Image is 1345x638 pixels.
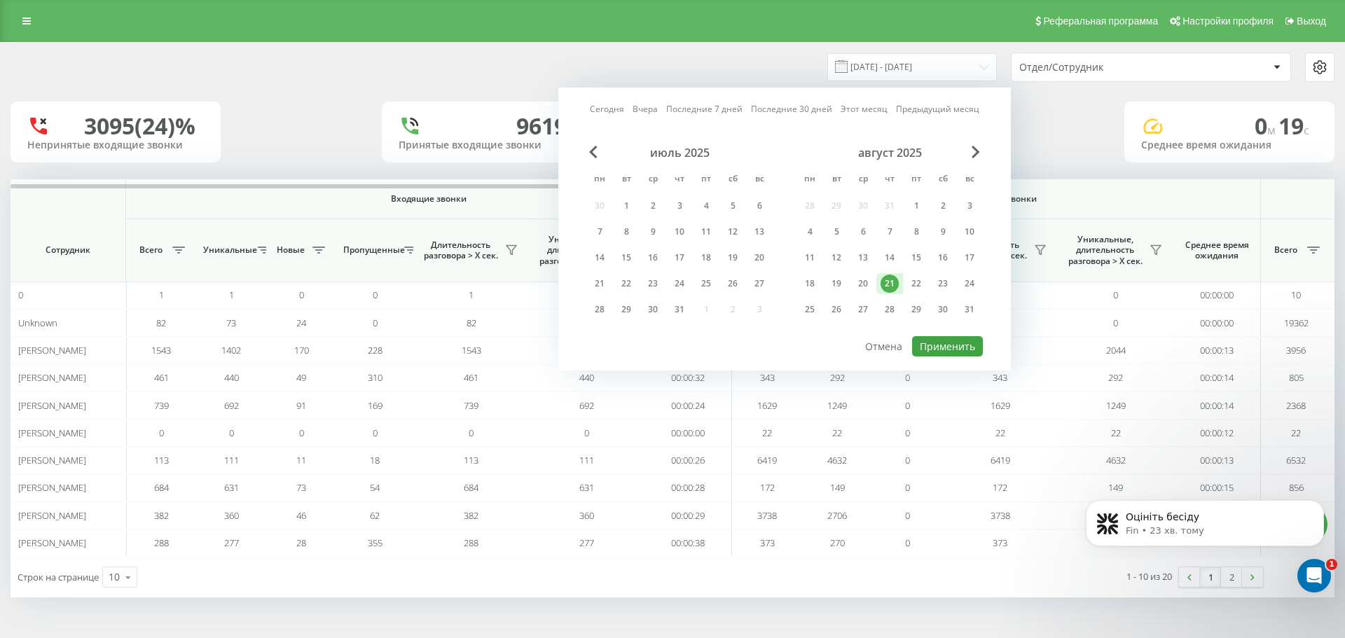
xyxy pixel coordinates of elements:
[584,427,589,439] span: 0
[156,317,166,329] span: 82
[956,247,983,268] div: вс 17 авг. 2025 г.
[18,509,86,522] span: [PERSON_NAME]
[749,169,770,190] abbr: воскресенье
[109,570,120,584] div: 10
[991,399,1010,412] span: 1629
[666,102,743,116] a: Последние 7 дней
[750,275,768,293] div: 27
[796,221,823,242] div: пн 4 авг. 2025 г.
[972,146,980,158] span: Next Month
[930,221,956,242] div: сб 9 авг. 2025 г.
[464,454,478,466] span: 113
[1268,244,1303,256] span: Всего
[934,223,952,241] div: 9
[586,299,613,320] div: пн 28 июля 2025 г.
[960,249,979,267] div: 17
[1173,391,1261,419] td: 00:00:14
[697,223,715,241] div: 11
[750,223,768,241] div: 13
[1111,427,1121,439] span: 22
[693,221,719,242] div: пт 11 июля 2025 г.
[991,509,1010,522] span: 3738
[464,481,478,494] span: 684
[666,273,693,294] div: чт 24 июля 2025 г.
[796,299,823,320] div: пн 25 авг. 2025 г.
[876,273,903,294] div: чт 21 авг. 2025 г.
[591,249,609,267] div: 14
[633,102,658,116] a: Вчера
[84,113,195,139] div: 3095 (24)%
[579,481,594,494] span: 631
[854,275,872,293] div: 20
[907,223,925,241] div: 8
[273,244,308,256] span: Новые
[299,427,304,439] span: 0
[719,273,746,294] div: сб 26 июля 2025 г.
[644,502,732,529] td: 00:00:29
[370,481,380,494] span: 54
[827,399,847,412] span: 1249
[796,247,823,268] div: пн 11 авг. 2025 г.
[1043,15,1158,27] span: Реферальная программа
[907,249,925,267] div: 15
[1286,344,1306,356] span: 3956
[991,454,1010,466] span: 6419
[224,399,239,412] span: 692
[516,113,567,139] div: 9619
[854,249,872,267] div: 13
[1173,364,1261,391] td: 00:00:14
[469,289,474,301] span: 1
[644,300,662,319] div: 30
[796,273,823,294] div: пн 18 авг. 2025 г.
[464,399,478,412] span: 739
[224,454,239,466] span: 111
[154,481,169,494] span: 684
[467,317,476,329] span: 82
[18,427,86,439] span: [PERSON_NAME]
[750,249,768,267] div: 20
[697,275,715,293] div: 25
[934,197,952,215] div: 2
[1289,371,1304,384] span: 805
[1326,559,1337,570] span: 1
[370,454,380,466] span: 18
[850,221,876,242] div: ср 6 авг. 2025 г.
[670,300,689,319] div: 31
[221,344,241,356] span: 1402
[1173,309,1261,336] td: 00:00:00
[799,169,820,190] abbr: понедельник
[903,195,930,216] div: пт 1 авг. 2025 г.
[1278,111,1309,141] span: 19
[579,454,594,466] span: 111
[536,234,616,267] span: Уникальные, длительность разговора > Х сек.
[1297,559,1331,592] iframe: Intercom live chat
[905,509,910,522] span: 0
[903,299,930,320] div: пт 29 авг. 2025 г.
[757,399,777,412] span: 1629
[1065,234,1145,267] span: Уникальные, длительность разговора > Х сек.
[930,247,956,268] div: сб 16 авг. 2025 г.
[591,300,609,319] div: 28
[373,289,378,301] span: 0
[801,300,819,319] div: 25
[750,197,768,215] div: 6
[746,273,773,294] div: вс 27 июля 2025 г.
[644,364,732,391] td: 00:00:32
[905,454,910,466] span: 0
[617,223,635,241] div: 8
[1267,123,1278,138] span: м
[579,371,594,384] span: 440
[1173,337,1261,364] td: 00:00:13
[642,169,663,190] abbr: среда
[693,273,719,294] div: пт 25 июля 2025 г.
[224,371,239,384] span: 440
[590,102,624,116] a: Сегодня
[296,454,306,466] span: 11
[960,223,979,241] div: 10
[827,300,846,319] div: 26
[644,275,662,293] div: 23
[881,223,899,241] div: 7
[18,454,86,466] span: [PERSON_NAME]
[368,536,382,549] span: 355
[469,427,474,439] span: 0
